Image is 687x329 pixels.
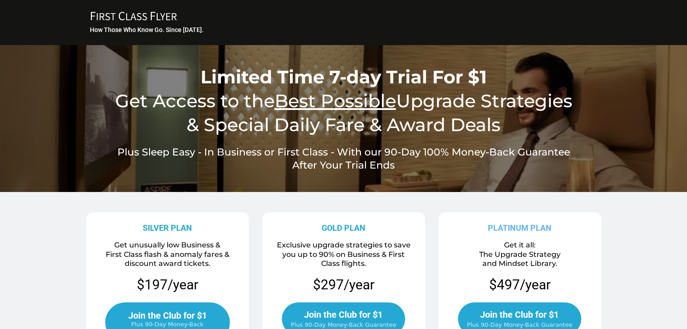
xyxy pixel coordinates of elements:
span: Exclusive upgrade strategies to save you up to 90% on Business & First Class flights. [277,241,411,268]
span: Limited Time 7-day Trial For $1 [201,66,487,88]
p: $197/year [89,276,246,293]
span: Plus 90-Day Money-Back Guarantee [291,321,396,328]
p: $297/year [313,276,374,293]
span: The Upgrade Strategy [479,250,561,259]
span: Get Access to the Upgrade Strategies [115,90,572,112]
span: Join the Club for $1 [480,309,559,320]
u: Best Possible [275,90,396,112]
strong: SILVER PLAN [143,223,192,233]
strong: PLATINUM PLAN [488,223,551,233]
span: First Class flash & anomaly fares & discount award tickets. [106,250,229,268]
strong: GOLD PLAN [322,223,365,233]
span: and Mindset Library. [482,259,557,268]
span: Plus 90-Day Money-Back Guarantee [467,321,572,328]
span: Get it all: [504,241,536,249]
h3: How Those Who Know Go. Since [DATE]. [90,26,599,34]
span: After Your Trial Ends [292,159,395,171]
span: Get unusually low Business & [114,241,220,249]
span: & Special Daily Fare & Award Deals [187,114,500,136]
span: Plus Sleep Easy - In Business or First Class - With our 90-Day 100% Money-Back Guarantee [117,146,570,158]
p: $497/year [489,276,551,293]
span: Join the Club for $1 [128,310,207,321]
span: Join the Club for $1 [304,309,383,320]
